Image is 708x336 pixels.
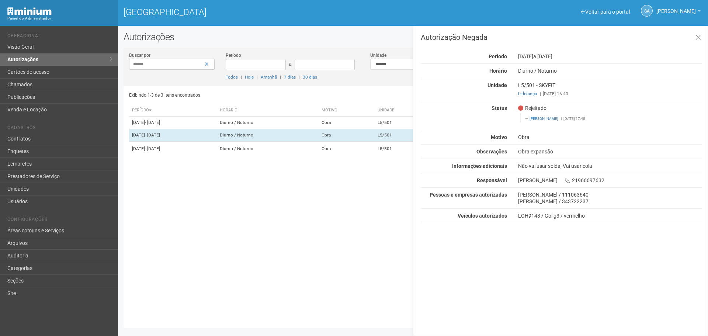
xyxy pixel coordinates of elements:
li: Operacional [7,33,112,41]
div: [PERSON_NAME] / 343722237 [518,198,702,205]
td: Obra [319,117,375,129]
label: Período [226,52,241,59]
li: Cadastros [7,125,112,133]
span: Rejeitado [518,105,546,111]
td: [DATE] [129,117,217,129]
div: [PERSON_NAME] / 111063640 [518,191,702,198]
a: Amanhã [261,75,277,80]
a: 7 dias [284,75,296,80]
span: Silvio Anjos [656,1,696,14]
span: | [299,75,300,80]
th: Período [129,104,217,117]
span: - [DATE] [145,132,160,138]
strong: Responsável [477,177,507,183]
strong: Horário [489,68,507,74]
strong: Informações adicionais [452,163,507,169]
h1: [GEOGRAPHIC_DATA] [124,7,407,17]
span: | [280,75,281,80]
a: [PERSON_NAME] [656,9,701,15]
td: L5/501 [375,117,433,129]
strong: Observações [476,149,507,155]
a: [PERSON_NAME] [530,117,558,121]
div: L5/501 - SKYFIT [513,82,708,97]
th: Motivo [319,104,375,117]
li: Configurações [7,217,112,225]
a: Voltar para o portal [581,9,630,15]
th: Horário [217,104,319,117]
strong: Status [492,105,507,111]
div: [DATE] [513,53,708,60]
td: [DATE] [129,142,217,156]
strong: Motivo [491,134,507,140]
h3: Autorização Negada [421,34,702,41]
a: 30 dias [303,75,317,80]
label: Unidade [370,52,386,59]
label: Buscar por [129,52,150,59]
td: Diurno / Noturno [217,129,319,142]
span: - [DATE] [145,146,160,151]
strong: Período [489,53,507,59]
td: L5/501 [375,142,433,156]
td: [DATE] [129,129,217,142]
strong: Veículos autorizados [458,213,507,219]
div: [DATE] 16:40 [518,90,702,97]
a: Liderança [518,91,537,96]
div: [PERSON_NAME] 21966697632 [513,177,708,184]
div: Exibindo 1-3 de 3 itens encontrados [129,90,411,101]
img: Minium [7,7,52,15]
span: | [540,91,541,96]
td: Diurno / Noturno [217,142,319,156]
div: Obra expansão [513,148,708,155]
td: Obra [319,129,375,142]
td: Diurno / Noturno [217,117,319,129]
a: Hoje [245,75,254,80]
span: | [561,117,562,121]
div: Painel do Administrador [7,15,112,22]
strong: Pessoas e empresas autorizadas [430,192,507,198]
span: - [DATE] [145,120,160,125]
footer: [DATE] 17:40 [525,116,698,121]
span: a [DATE] [533,53,552,59]
div: Obra [513,134,708,141]
th: Unidade [375,104,433,117]
span: | [241,75,242,80]
div: LOH9143 / Gol g3 / vermelho [518,212,702,219]
div: Diurno / Noturno [513,67,708,74]
span: a [289,61,292,67]
span: | [257,75,258,80]
td: L5/501 [375,129,433,142]
h2: Autorizações [124,31,702,42]
a: SA [641,5,653,17]
a: Todos [226,75,238,80]
strong: Unidade [487,82,507,88]
td: Obra [319,142,375,156]
div: Não vai usar solda, Vai usar cola [513,163,708,169]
